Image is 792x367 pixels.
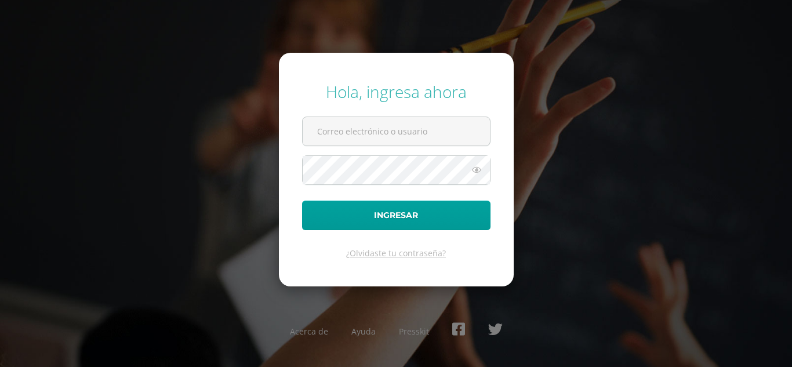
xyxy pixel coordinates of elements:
[290,326,328,337] a: Acerca de
[399,326,429,337] a: Presskit
[302,81,491,103] div: Hola, ingresa ahora
[302,201,491,230] button: Ingresar
[346,248,446,259] a: ¿Olvidaste tu contraseña?
[351,326,376,337] a: Ayuda
[303,117,490,146] input: Correo electrónico o usuario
